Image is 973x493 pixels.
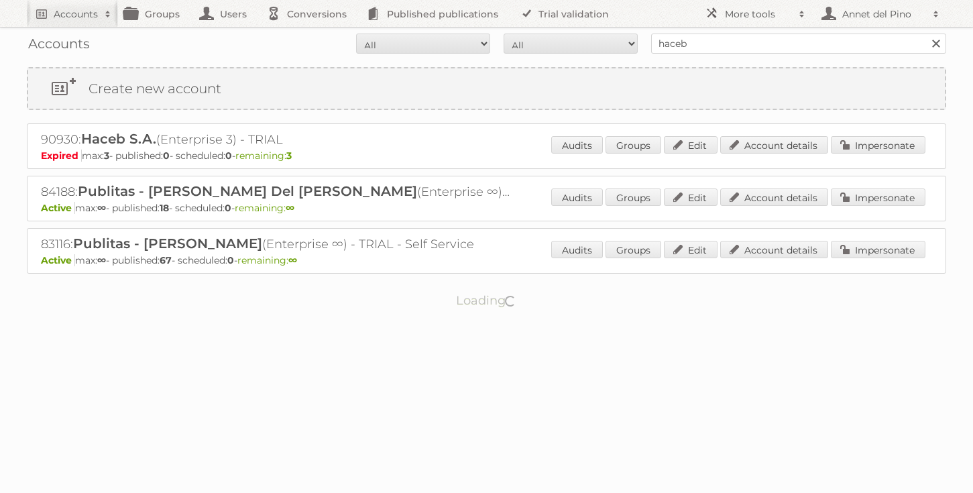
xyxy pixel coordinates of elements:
span: Publitas - [PERSON_NAME] Del [PERSON_NAME] [78,183,417,199]
a: Account details [720,136,828,154]
a: Impersonate [831,241,925,258]
a: Edit [664,241,718,258]
a: Groups [606,136,661,154]
h2: Accounts [54,7,98,21]
a: Edit [664,188,718,206]
h2: 83116: (Enterprise ∞) - TRIAL - Self Service [41,235,510,253]
p: max: - published: - scheduled: - [41,254,932,266]
h2: 84188: (Enterprise ∞) - TRIAL - Self Service [41,183,510,201]
strong: 67 [160,254,172,266]
h2: 90930: (Enterprise 3) - TRIAL [41,131,510,148]
p: max: - published: - scheduled: - [41,150,932,162]
strong: 18 [160,202,169,214]
strong: ∞ [97,202,106,214]
strong: 0 [163,150,170,162]
span: remaining: [235,150,292,162]
strong: 3 [104,150,109,162]
a: Edit [664,136,718,154]
a: Groups [606,188,661,206]
strong: ∞ [97,254,106,266]
span: remaining: [235,202,294,214]
p: max: - published: - scheduled: - [41,202,932,214]
span: Active [41,202,75,214]
a: Create new account [28,68,945,109]
h2: Annet del Pino [839,7,926,21]
span: Publitas - [PERSON_NAME] [73,235,262,252]
a: Impersonate [831,188,925,206]
a: Audits [551,136,603,154]
strong: ∞ [286,202,294,214]
a: Account details [720,241,828,258]
a: Audits [551,188,603,206]
a: Audits [551,241,603,258]
span: Haceb S.A. [81,131,156,147]
strong: 0 [225,150,232,162]
p: Loading [414,287,559,314]
a: Groups [606,241,661,258]
span: Active [41,254,75,266]
a: Impersonate [831,136,925,154]
strong: ∞ [288,254,297,266]
span: remaining: [237,254,297,266]
strong: 3 [286,150,292,162]
span: Expired [41,150,82,162]
strong: 0 [225,202,231,214]
strong: 0 [227,254,234,266]
a: Account details [720,188,828,206]
h2: More tools [725,7,792,21]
